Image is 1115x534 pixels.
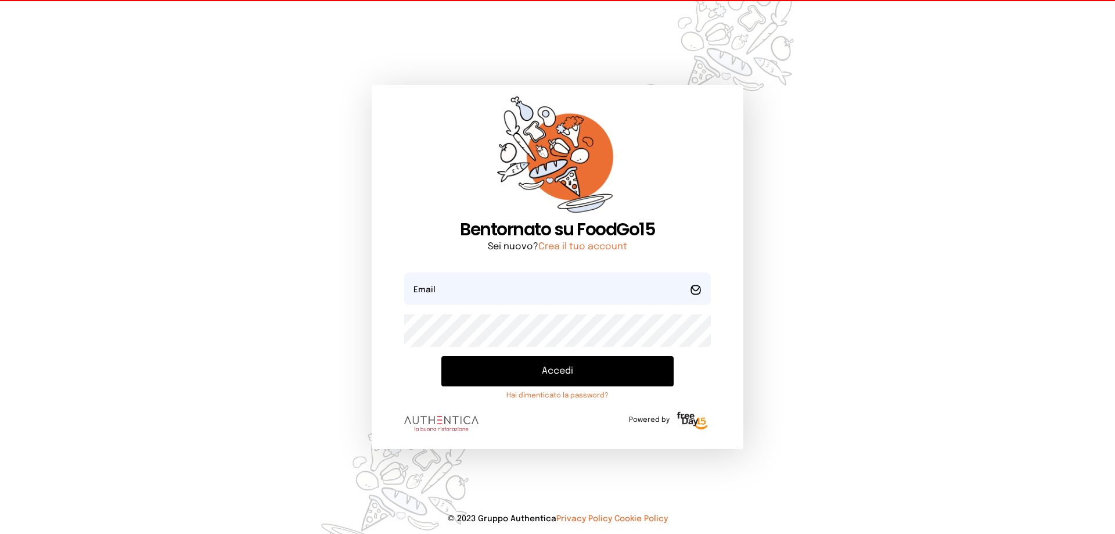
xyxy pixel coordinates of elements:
a: Crea il tuo account [538,242,627,252]
span: Powered by [629,415,670,425]
p: Sei nuovo? [404,240,711,254]
a: Cookie Policy [614,515,668,523]
h1: Bentornato su FoodGo15 [404,219,711,240]
p: © 2023 Gruppo Authentica [19,513,1096,525]
img: logo-freeday.3e08031.png [674,410,711,433]
a: Privacy Policy [556,515,612,523]
img: sticker-orange.65babaf.png [497,96,618,219]
button: Accedi [441,356,674,386]
img: logo.8f33a47.png [404,416,479,431]
a: Hai dimenticato la password? [441,391,674,400]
